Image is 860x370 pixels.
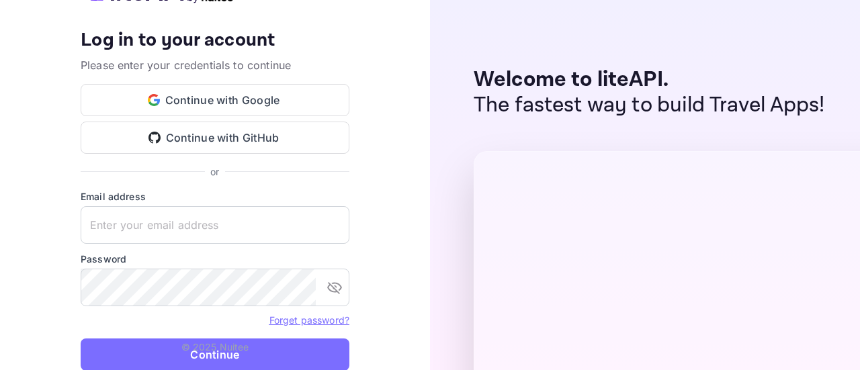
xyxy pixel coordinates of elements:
[81,252,349,266] label: Password
[81,84,349,116] button: Continue with Google
[269,313,349,326] a: Forget password?
[181,340,249,354] p: © 2025 Nuitee
[474,67,825,93] p: Welcome to liteAPI.
[81,189,349,203] label: Email address
[81,29,349,52] h4: Log in to your account
[474,93,825,118] p: The fastest way to build Travel Apps!
[210,165,219,179] p: or
[81,206,349,244] input: Enter your email address
[81,122,349,154] button: Continue with GitHub
[321,274,348,301] button: toggle password visibility
[269,314,349,326] a: Forget password?
[81,57,349,73] p: Please enter your credentials to continue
